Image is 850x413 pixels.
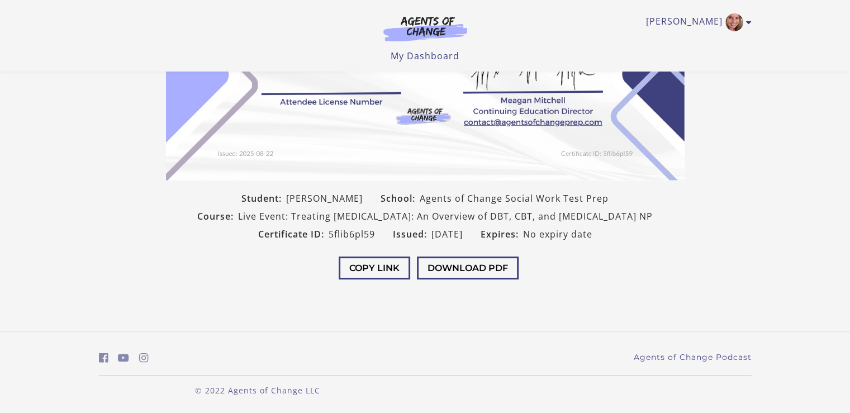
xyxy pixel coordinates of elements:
span: [DATE] [431,227,463,241]
a: My Dashboard [391,50,459,62]
span: Certificate ID: [258,227,329,241]
a: https://www.facebook.com/groups/aswbtestprep (Open in a new window) [99,350,108,366]
button: Copy Link [339,257,410,279]
span: 5flib6pl59 [329,227,375,241]
span: School: [381,192,420,205]
span: [PERSON_NAME] [286,192,363,205]
a: Toggle menu [646,13,746,31]
span: Issued: [393,227,431,241]
img: Agents of Change Logo [372,16,479,41]
span: Expires: [481,227,523,241]
i: https://www.facebook.com/groups/aswbtestprep (Open in a new window) [99,353,108,363]
span: Student: [241,192,286,205]
i: https://www.youtube.com/c/AgentsofChangeTestPrepbyMeaganMitchell (Open in a new window) [118,353,129,363]
a: https://www.instagram.com/agentsofchangeprep/ (Open in a new window) [139,350,149,366]
i: https://www.instagram.com/agentsofchangeprep/ (Open in a new window) [139,353,149,363]
span: Live Event: Treating [MEDICAL_DATA]: An Overview of DBT, CBT, and [MEDICAL_DATA] NP [238,210,653,223]
span: Agents of Change Social Work Test Prep [420,192,609,205]
p: © 2022 Agents of Change LLC [99,384,416,396]
a: Agents of Change Podcast [634,352,752,363]
span: Course: [197,210,238,223]
button: Download PDF [417,257,519,279]
a: https://www.youtube.com/c/AgentsofChangeTestPrepbyMeaganMitchell (Open in a new window) [118,350,129,366]
span: No expiry date [523,227,592,241]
